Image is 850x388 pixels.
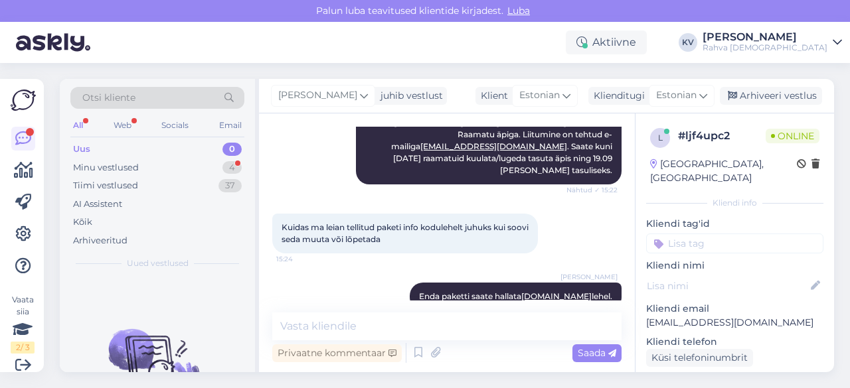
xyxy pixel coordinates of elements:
[646,302,823,316] p: Kliendi email
[82,91,135,105] span: Otsi kliente
[566,31,647,54] div: Aktiivne
[216,117,244,134] div: Email
[419,291,612,301] span: Enda paketti saate hallata lehel.
[11,90,36,111] img: Askly Logo
[521,291,592,301] a: [DOMAIN_NAME]
[646,316,823,330] p: [EMAIL_ADDRESS][DOMAIN_NAME]
[656,88,697,103] span: Estonian
[282,222,531,244] span: Kuidas ma leian tellitud paketi info kodulehelt juhuks kui soovi seda muuta või lõpetada
[73,143,90,156] div: Uus
[703,42,827,53] div: Rahva [DEMOGRAPHIC_DATA]
[720,87,822,105] div: Arhiveeri vestlus
[222,143,242,156] div: 0
[646,217,823,231] p: Kliendi tag'id
[127,257,189,269] span: Uued vestlused
[73,216,92,229] div: Kõik
[391,117,614,175] span: [PERSON_NAME] liitunud lehel Rahva Raamatu äpiga. Liitumine on tehtud e-mailiga . Saate kuni [DAT...
[588,89,645,103] div: Klienditugi
[420,141,567,151] a: [EMAIL_ADDRESS][DOMAIN_NAME]
[678,128,766,144] div: # ljf4upc2
[650,157,797,185] div: [GEOGRAPHIC_DATA], [GEOGRAPHIC_DATA]
[646,335,823,349] p: Kliendi telefon
[73,234,127,247] div: Arhiveeritud
[70,117,86,134] div: All
[218,179,242,192] div: 37
[73,179,138,192] div: Tiimi vestlused
[566,185,618,195] span: Nähtud ✓ 15:22
[159,117,191,134] div: Socials
[646,259,823,273] p: Kliendi nimi
[519,88,560,103] span: Estonian
[11,342,35,354] div: 2 / 3
[646,349,753,367] div: Küsi telefoninumbrit
[578,347,616,359] span: Saada
[703,32,827,42] div: [PERSON_NAME]
[503,5,534,17] span: Luba
[73,198,122,211] div: AI Assistent
[646,197,823,209] div: Kliendi info
[272,344,402,362] div: Privaatne kommentaar
[703,32,842,53] a: [PERSON_NAME]Rahva [DEMOGRAPHIC_DATA]
[375,89,443,103] div: juhib vestlust
[11,294,35,354] div: Vaata siia
[658,133,663,143] span: l
[646,233,823,253] input: Lisa tag
[560,272,618,282] span: [PERSON_NAME]
[276,254,326,264] span: 15:24
[111,117,134,134] div: Web
[475,89,508,103] div: Klient
[766,129,819,143] span: Online
[73,161,139,174] div: Minu vestlused
[679,33,697,52] div: KV
[278,88,357,103] span: [PERSON_NAME]
[647,279,808,293] input: Lisa nimi
[222,161,242,174] div: 4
